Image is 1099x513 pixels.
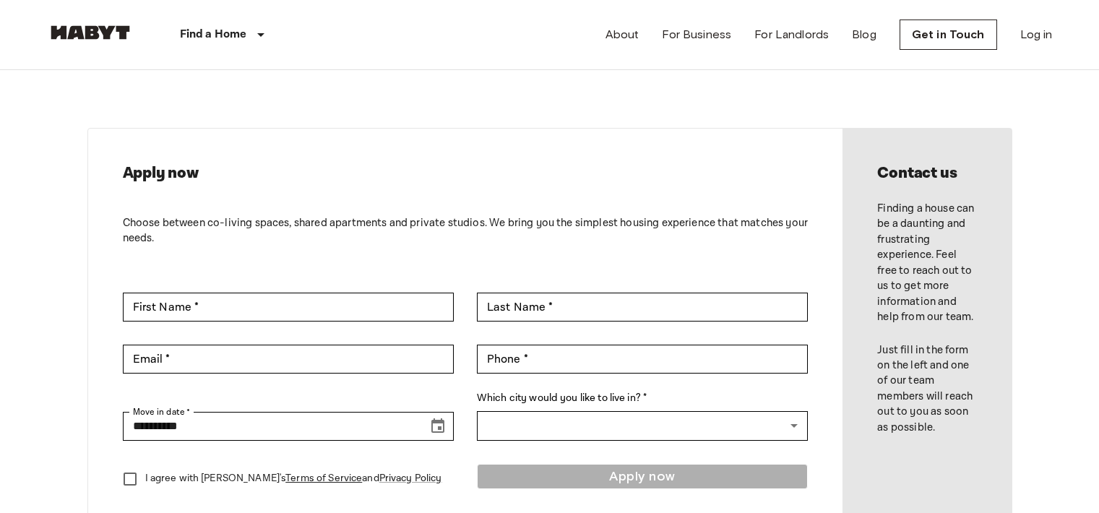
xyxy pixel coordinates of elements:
[662,26,731,43] a: For Business
[423,412,452,441] button: Choose date, selected date is Aug 18, 2025
[123,163,809,184] h2: Apply now
[852,26,876,43] a: Blog
[900,20,997,50] a: Get in Touch
[754,26,829,43] a: For Landlords
[285,472,362,485] a: Terms of Service
[877,342,976,436] p: Just fill in the form on the left and one of our team members will reach out to you as soon as po...
[180,26,247,43] p: Find a Home
[133,405,191,418] label: Move in date
[877,201,976,325] p: Finding a house can be a daunting and frustrating experience. Feel free to reach out to us to get...
[145,471,442,486] p: I agree with [PERSON_NAME]'s and
[1020,26,1053,43] a: Log in
[477,391,808,406] label: Which city would you like to live in? *
[379,472,442,485] a: Privacy Policy
[605,26,639,43] a: About
[877,163,976,184] h2: Contact us
[123,215,809,246] p: Choose between co-living spaces, shared apartments and private studios. We bring you the simplest...
[47,25,134,40] img: Habyt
